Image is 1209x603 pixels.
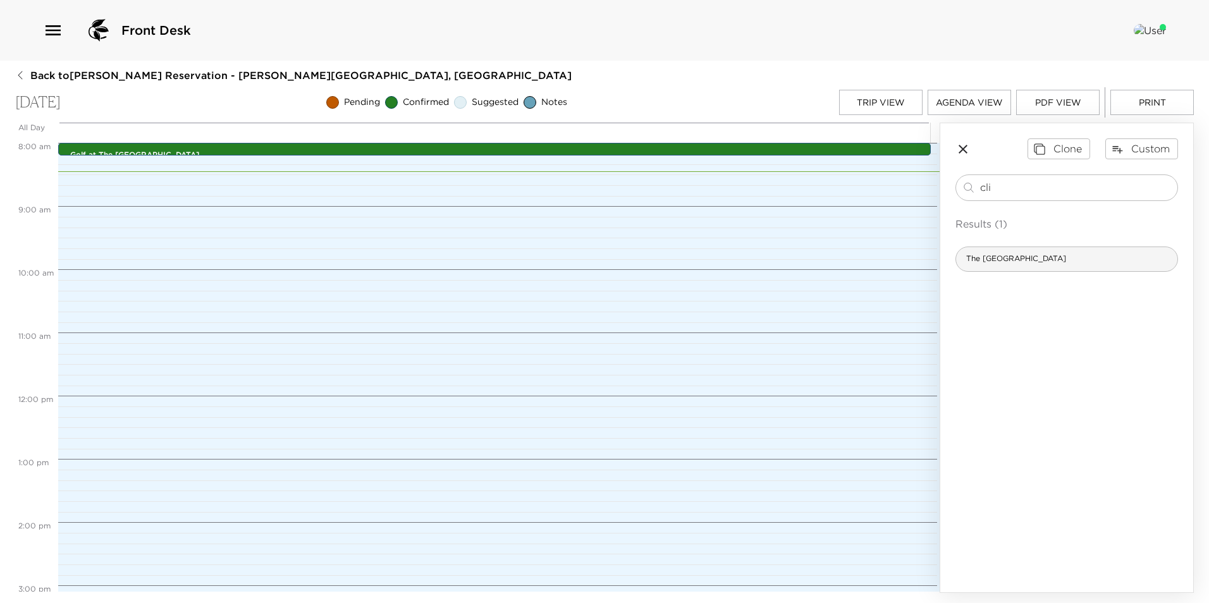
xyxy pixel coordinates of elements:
[1105,138,1178,159] button: Custom
[15,331,54,341] span: 11:00 AM
[18,123,55,133] p: All Day
[15,458,52,467] span: 1:00 PM
[1016,90,1100,115] button: PDF View
[70,150,925,161] p: Golf at The [GEOGRAPHIC_DATA]
[121,21,191,39] span: Front Desk
[15,205,54,214] span: 9:00 AM
[928,90,1011,115] button: Agenda View
[1028,138,1090,159] button: Clone
[344,96,380,109] span: Pending
[15,521,54,530] span: 2:00 PM
[956,253,1076,264] span: The [GEOGRAPHIC_DATA]
[955,216,1178,231] p: Results (1)
[541,96,567,109] span: Notes
[15,68,572,82] button: Back to[PERSON_NAME] Reservation - [PERSON_NAME][GEOGRAPHIC_DATA], [GEOGRAPHIC_DATA]
[472,96,519,109] span: Suggested
[83,15,114,46] img: logo
[15,584,54,594] span: 3:00 PM
[980,180,1172,195] input: Search for activities
[58,143,931,155] div: Golf at The [GEOGRAPHIC_DATA]
[839,90,923,115] button: Trip View
[15,394,56,404] span: 12:00 PM
[1134,24,1166,37] img: User
[30,68,572,82] span: Back to [PERSON_NAME] Reservation - [PERSON_NAME][GEOGRAPHIC_DATA], [GEOGRAPHIC_DATA]
[403,96,449,109] span: Confirmed
[15,142,54,151] span: 8:00 AM
[1110,90,1194,115] button: Print
[15,268,57,277] span: 10:00 AM
[15,94,61,112] p: [DATE]
[955,247,1178,272] div: The [GEOGRAPHIC_DATA]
